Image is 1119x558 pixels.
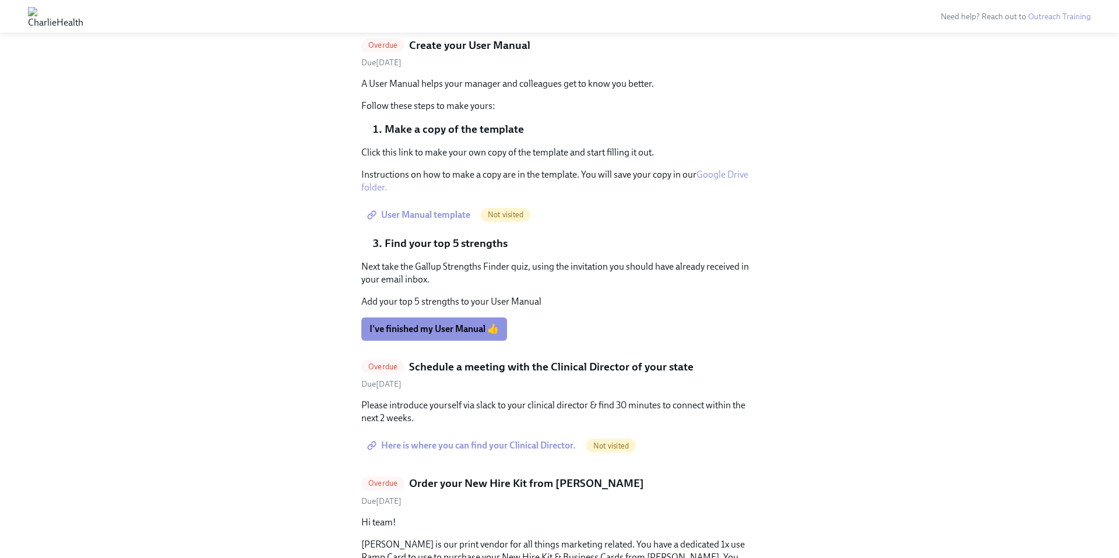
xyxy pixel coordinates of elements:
[370,323,499,335] span: I've finished my User Manual 👍
[361,168,758,194] p: Instructions on how to make a copy are in the template. You will save your copy in our
[361,399,758,425] p: Please introduce yourself via slack to your clinical director & find 30 minutes to connect within...
[941,12,1091,22] span: Need help? Reach out to
[361,362,404,371] span: Overdue
[370,440,576,451] span: Here is where you can find your Clinical Director.
[586,442,636,450] span: Not visited
[361,169,748,193] a: Google Drive folder.
[361,476,758,507] a: OverdueOrder your New Hire Kit from [PERSON_NAME]Due[DATE]
[361,434,584,457] a: Here is where you can find your Clinical Director.
[361,295,758,308] p: Add your top 5 strengths to your User Manual
[361,77,758,90] p: A User Manual helps your manager and colleagues get to know you better.
[361,496,402,506] span: Monday, September 29th 2025, 10:00 am
[361,359,758,390] a: OverdueSchedule a meeting with the Clinical Director of your stateDue[DATE]
[361,100,758,112] p: Follow these steps to make yours:
[481,210,530,219] span: Not visited
[1028,12,1091,22] a: Outreach Training
[409,38,530,53] h5: Create your User Manual
[361,41,404,50] span: Overdue
[361,260,758,286] p: Next take the Gallup Strengths Finder quiz, using the invitation you should have already received...
[385,236,758,251] li: Find your top 5 strengths
[361,146,758,159] p: Click this link to make your own copy of the template and start filling it out.
[28,7,83,26] img: CharlieHealth
[361,58,402,68] span: Thursday, September 25th 2025, 10:00 am
[361,516,758,529] p: Hi team!
[361,479,404,488] span: Overdue
[361,38,758,69] a: OverdueCreate your User ManualDue[DATE]
[361,203,478,227] a: User Manual template
[409,359,694,375] h5: Schedule a meeting with the Clinical Director of your state
[385,122,758,137] li: Make a copy of the template
[409,476,644,491] h5: Order your New Hire Kit from [PERSON_NAME]
[361,379,402,389] span: Friday, September 26th 2025, 10:00 am
[361,317,507,341] button: I've finished my User Manual 👍
[370,209,470,221] span: User Manual template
